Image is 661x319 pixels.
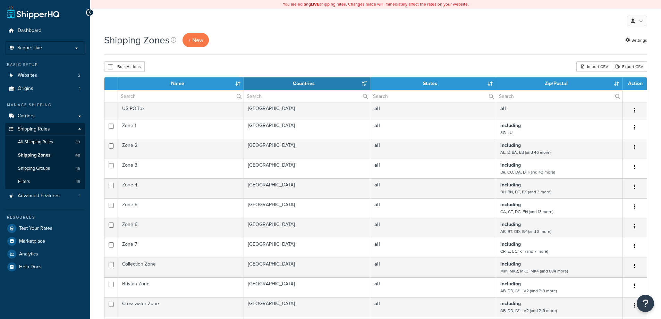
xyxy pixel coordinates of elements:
[500,308,557,314] small: AB, DD, IV1, IV2 (and 219 more)
[374,221,380,228] b: all
[118,159,244,178] td: Zone 3
[244,139,370,159] td: [GEOGRAPHIC_DATA]
[500,149,551,156] small: AL, B, BA, BB (and 46 more)
[5,69,85,82] li: Websites
[17,45,42,51] span: Scope: Live
[244,77,370,90] th: Countries: activate to sort column ascending
[5,248,85,260] li: Analytics
[19,264,42,270] span: Help Docs
[75,139,80,145] span: 39
[118,90,244,102] input: Search
[118,102,244,119] td: US POBox
[500,189,551,195] small: BH, BN, DT, EX (and 3 more)
[625,35,647,45] a: Settings
[500,300,521,307] b: including
[188,36,203,44] span: + New
[18,86,33,92] span: Origins
[5,149,85,162] li: Shipping Zones
[496,90,622,102] input: Search
[5,24,85,37] a: Dashboard
[637,295,654,312] button: Open Resource Center
[5,175,85,188] a: Filters 15
[118,258,244,277] td: Collection Zone
[5,235,85,247] a: Marketplace
[79,193,80,199] span: 1
[5,102,85,108] div: Manage Shipping
[244,198,370,218] td: [GEOGRAPHIC_DATA]
[311,1,319,7] b: LIVE
[244,258,370,277] td: [GEOGRAPHIC_DATA]
[374,201,380,208] b: all
[5,190,85,202] a: Advanced Features 1
[118,77,244,90] th: Name: activate to sort column ascending
[244,277,370,297] td: [GEOGRAPHIC_DATA]
[19,226,52,232] span: Test Your Rates
[374,280,380,287] b: all
[500,181,521,188] b: including
[79,86,80,92] span: 1
[5,69,85,82] a: Websites 2
[19,251,38,257] span: Analytics
[244,119,370,139] td: [GEOGRAPHIC_DATA]
[5,162,85,175] li: Shipping Groups
[500,241,521,248] b: including
[18,179,30,185] span: Filters
[374,161,380,169] b: all
[18,113,35,119] span: Carriers
[244,102,370,119] td: [GEOGRAPHIC_DATA]
[18,193,60,199] span: Advanced Features
[5,222,85,235] li: Test Your Rates
[5,215,85,220] div: Resources
[5,62,85,68] div: Basic Setup
[18,152,50,158] span: Shipping Zones
[374,260,380,268] b: all
[5,149,85,162] a: Shipping Zones 40
[5,82,85,95] a: Origins 1
[118,178,244,198] td: Zone 4
[244,178,370,198] td: [GEOGRAPHIC_DATA]
[500,129,512,136] small: SG, LU
[370,90,496,102] input: Search
[374,241,380,248] b: all
[374,181,380,188] b: all
[500,280,521,287] b: including
[5,82,85,95] li: Origins
[78,73,80,78] span: 2
[76,179,80,185] span: 15
[118,218,244,238] td: Zone 6
[5,136,85,149] li: All Shipping Rules
[183,33,209,47] a: + New
[612,61,647,72] a: Export CSV
[500,169,555,175] small: BR, CO, DA, DH (and 43 more)
[5,136,85,149] a: All Shipping Rules 39
[104,61,145,72] button: Bulk Actions
[5,261,85,273] li: Help Docs
[244,159,370,178] td: [GEOGRAPHIC_DATA]
[18,73,37,78] span: Websites
[75,152,80,158] span: 40
[18,126,50,132] span: Shipping Rules
[500,105,506,112] b: all
[500,221,521,228] b: including
[118,139,244,159] td: Zone 2
[5,190,85,202] li: Advanced Features
[76,166,80,171] span: 16
[622,77,647,90] th: Action
[18,139,53,145] span: All Shipping Rules
[118,238,244,258] td: Zone 7
[5,123,85,136] a: Shipping Rules
[19,238,45,244] span: Marketplace
[5,175,85,188] li: Filters
[118,297,244,317] td: Crosswater Zone
[5,110,85,123] a: Carriers
[500,268,568,274] small: MK1, MK2, MK3, MK4 (and 684 more)
[5,162,85,175] a: Shipping Groups 16
[244,238,370,258] td: [GEOGRAPHIC_DATA]
[500,209,553,215] small: CA, CT, DG, EH (and 13 more)
[500,142,521,149] b: including
[18,28,41,34] span: Dashboard
[500,260,521,268] b: including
